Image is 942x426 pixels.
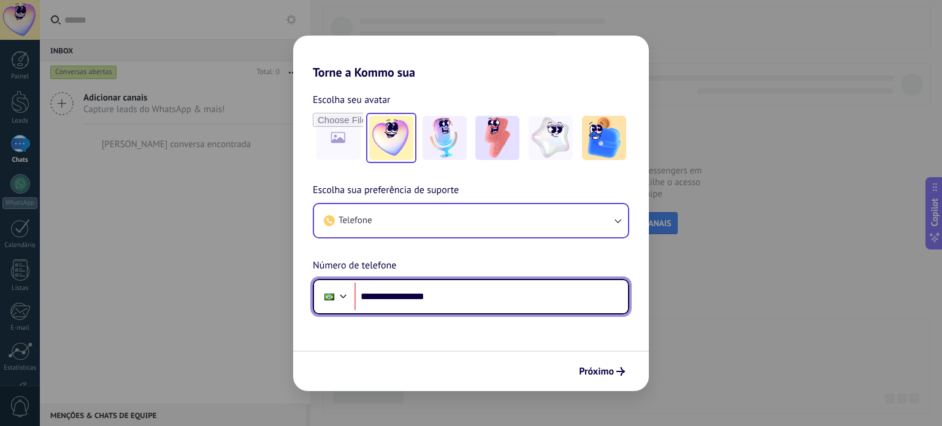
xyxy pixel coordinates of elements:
h2: Torne a Kommo sua [293,36,649,80]
span: Escolha seu avatar [313,92,391,108]
span: Próximo [579,367,614,376]
span: Escolha sua preferência de suporte [313,183,459,199]
div: Brazil: + 55 [318,284,341,310]
span: Número de telefone [313,258,396,274]
img: -5.jpeg [582,116,626,160]
img: -2.jpeg [423,116,467,160]
button: Próximo [573,361,630,382]
img: -3.jpeg [475,116,519,160]
span: Telefone [339,215,372,227]
img: -4.jpeg [529,116,573,160]
img: -1.jpeg [369,116,413,160]
button: Telefone [314,204,628,237]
